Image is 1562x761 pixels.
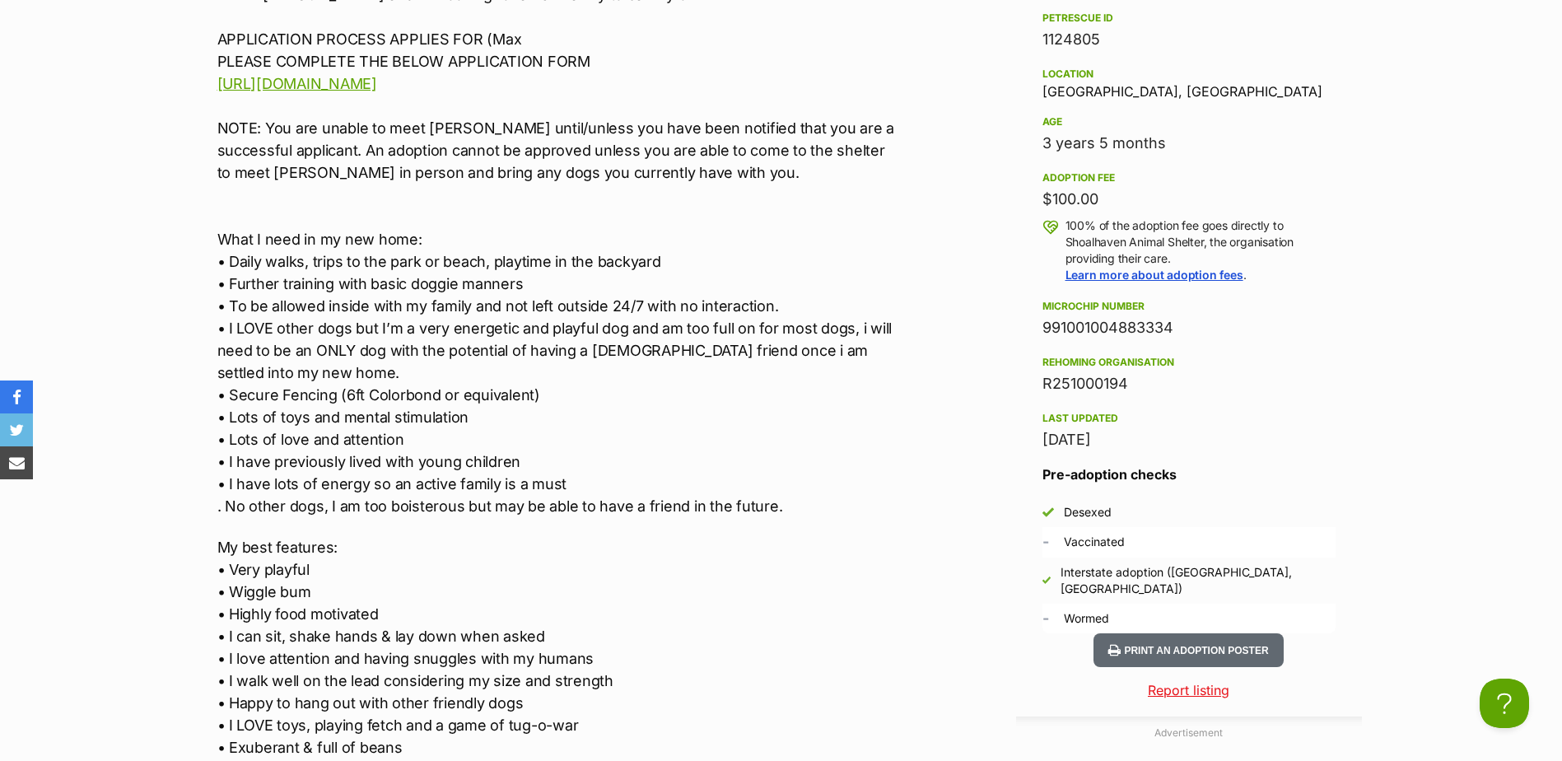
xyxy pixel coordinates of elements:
span: Unknown [1042,534,1049,551]
div: Last updated [1042,412,1336,425]
div: Desexed [1064,504,1112,521]
div: Vaccinated [1064,534,1125,550]
button: Print an adoption poster [1093,633,1283,667]
div: 991001004883334 [1042,316,1336,339]
div: [DATE] [1042,428,1336,451]
iframe: Help Scout Beacon - Open [1480,679,1529,728]
img: Yes [1042,576,1051,585]
a: Learn more about adoption fees [1065,268,1243,282]
a: Report listing [1016,680,1362,700]
a: [URL][DOMAIN_NAME] [217,75,377,92]
p: 100% of the adoption fee goes directly to Shoalhaven Animal Shelter, the organisation providing t... [1065,217,1336,283]
div: Wormed [1064,610,1109,627]
div: Rehoming organisation [1042,356,1336,369]
div: Microchip number [1042,300,1336,313]
div: [GEOGRAPHIC_DATA], [GEOGRAPHIC_DATA] [1042,64,1336,99]
div: 1124805 [1042,28,1336,51]
div: 3 years 5 months [1042,132,1336,155]
div: R251000194 [1042,372,1336,395]
div: Adoption fee [1042,171,1336,184]
h3: Pre-adoption checks [1042,465,1336,484]
div: PetRescue ID [1042,12,1336,25]
div: Interstate adoption ([GEOGRAPHIC_DATA], [GEOGRAPHIC_DATA]) [1061,564,1335,597]
div: $100.00 [1042,188,1336,211]
div: Location [1042,68,1336,81]
span: Unknown [1042,610,1049,628]
div: Age [1042,115,1336,128]
img: Yes [1042,507,1054,518]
